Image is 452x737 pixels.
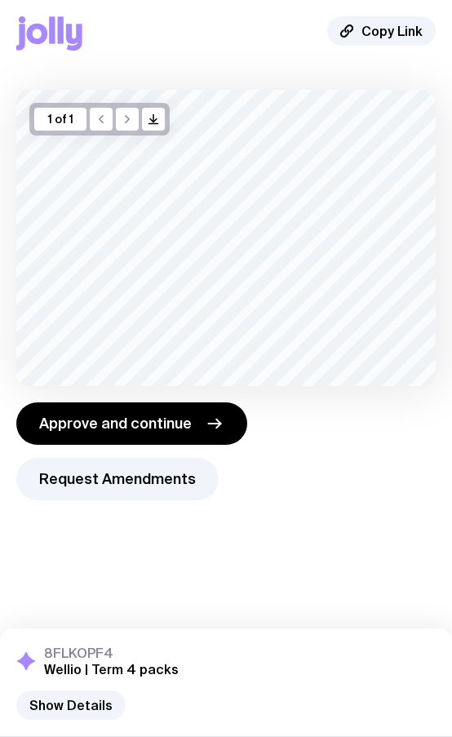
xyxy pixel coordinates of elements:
[44,645,179,661] h3: 8FLKOPF4
[327,16,436,46] button: Copy Link
[34,108,86,131] div: 1 of 1
[142,108,165,131] button: />/>
[16,458,219,500] button: Request Amendments
[16,402,247,445] button: Approve and continue
[16,690,126,720] button: Show Details
[39,414,192,433] span: Approve and continue
[44,661,179,677] h2: Wellio | Term 4 packs
[361,23,423,39] span: Copy Link
[149,115,158,124] g: /> />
